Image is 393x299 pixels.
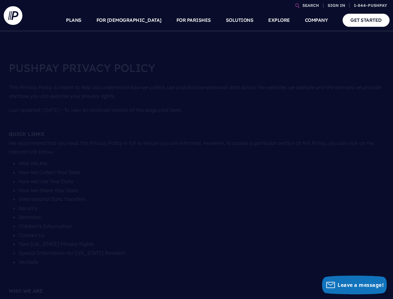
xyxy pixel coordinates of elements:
button: Leave a message! [322,276,387,294]
a: SOLUTIONS [226,9,254,31]
a: FOR PARISHES [176,9,211,31]
a: GET STARTED [343,14,390,26]
a: FOR [DEMOGRAPHIC_DATA] [96,9,161,31]
span: Leave a message! [338,282,384,288]
a: PLANS [66,9,82,31]
a: EXPLORE [268,9,290,31]
a: COMPANY [305,9,328,31]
